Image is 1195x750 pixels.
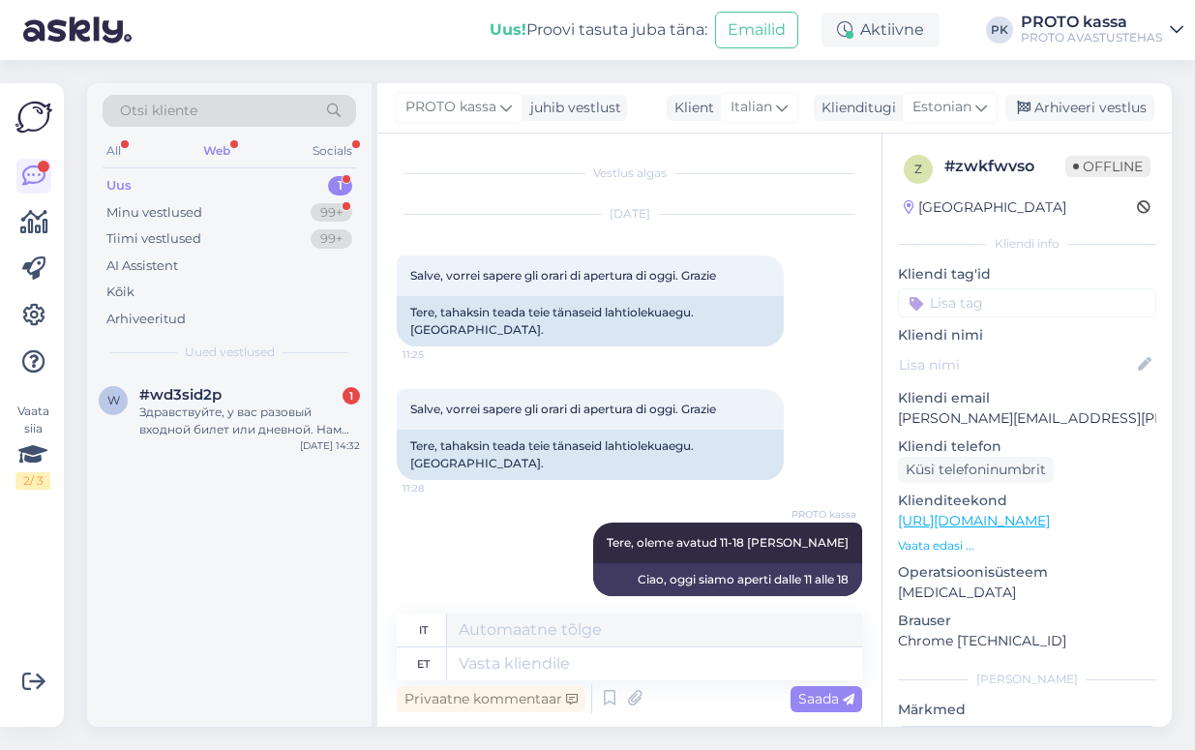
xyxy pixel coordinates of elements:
b: Uus! [490,20,526,39]
p: Kliendi nimi [898,325,1156,345]
div: Ciao, oggi siamo aperti dalle 11 alle 18 [593,563,862,596]
span: Offline [1065,156,1150,177]
div: et [417,647,430,680]
button: Emailid [715,12,798,48]
span: w [107,393,120,407]
span: Salve, vorrei sapere gli orari di apertura di oggi. Grazie [410,402,716,416]
div: Здравствуйте, у вас разовый входной билет или дневной. Нам нужно будет отьехать к врачу , можем л... [139,404,360,438]
div: Web [199,138,234,164]
div: [DATE] 14:32 [300,438,360,453]
span: #wd3sid2p [139,386,222,404]
span: Uued vestlused [185,344,275,361]
div: 99+ [311,229,352,249]
div: Vaata siia [15,403,50,490]
div: Privaatne kommentaar [397,686,585,712]
div: All [103,138,125,164]
span: Salve, vorrei sapere gli orari di apertura di oggi. Grazie [410,268,716,283]
span: z [914,162,922,176]
div: Klienditugi [814,98,896,118]
a: PROTO kassaPROTO AVASTUSTEHAS [1021,15,1183,45]
p: Klienditeekond [898,491,1156,511]
p: [PERSON_NAME][EMAIL_ADDRESS][PERSON_NAME][DOMAIN_NAME] [898,408,1156,429]
div: # zwkfwvso [944,155,1065,178]
span: Italian [731,97,772,118]
span: 11:25 [403,347,475,362]
span: Saada [798,690,854,707]
span: Tere, oleme avatud 11-18 [PERSON_NAME] [607,535,849,550]
p: Chrome [TECHNICAL_ID] [898,631,1156,651]
p: Vaata edasi ... [898,537,1156,555]
p: Operatsioonisüsteem [898,562,1156,583]
p: [MEDICAL_DATA] [898,583,1156,603]
div: Klient [667,98,714,118]
p: Brauser [898,611,1156,631]
div: 99+ [311,203,352,223]
div: [GEOGRAPHIC_DATA] [904,197,1066,218]
div: Proovi tasuta juba täna: [490,18,707,42]
div: AI Assistent [106,256,178,276]
div: Kliendi info [898,235,1156,253]
div: Uus [106,176,132,195]
div: Minu vestlused [106,203,202,223]
span: PROTO kassa [405,97,496,118]
img: Askly Logo [15,99,52,135]
input: Lisa tag [898,288,1156,317]
p: Kliendi tag'id [898,264,1156,285]
div: 1 [328,176,352,195]
div: Aktiivne [822,13,940,47]
span: Estonian [912,97,971,118]
div: [PERSON_NAME] [898,671,1156,688]
div: Küsi telefoninumbrit [898,457,1054,483]
div: it [419,614,428,646]
div: Vestlus algas [397,165,862,182]
div: PROTO kassa [1021,15,1162,30]
input: Lisa nimi [899,354,1134,375]
div: PROTO AVASTUSTEHAS [1021,30,1162,45]
div: Tere, tahaksin teada teie tänaseid lahtiolekuaegu. [GEOGRAPHIC_DATA]. [397,430,784,480]
div: 1 [343,387,360,405]
div: Kõik [106,283,134,302]
span: 11:28 [403,481,475,495]
span: Otsi kliente [120,101,197,121]
p: Märkmed [898,700,1156,720]
span: PROTO kassa [784,507,856,522]
div: Socials [309,138,356,164]
div: Tere, tahaksin teada teie tänaseid lahtiolekuaegu. [GEOGRAPHIC_DATA]. [397,296,784,346]
div: juhib vestlust [523,98,621,118]
div: [DATE] [397,205,862,223]
div: Tiimi vestlused [106,229,201,249]
div: Arhiveeritud [106,310,186,329]
div: Arhiveeri vestlus [1005,95,1154,121]
div: 2 / 3 [15,472,50,490]
div: PK [986,16,1013,44]
p: Kliendi email [898,388,1156,408]
a: [URL][DOMAIN_NAME] [898,512,1050,529]
p: Kliendi telefon [898,436,1156,457]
